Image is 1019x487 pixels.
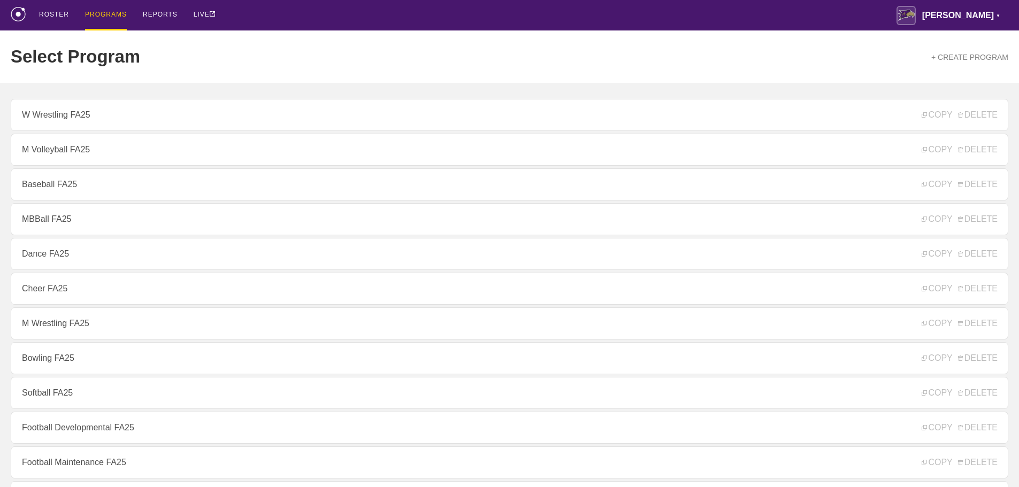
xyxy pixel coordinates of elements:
[958,284,998,293] span: DELETE
[931,53,1008,61] a: + CREATE PROGRAM
[966,436,1019,487] iframe: Chat Widget
[958,353,998,363] span: DELETE
[958,180,998,189] span: DELETE
[958,458,998,467] span: DELETE
[11,134,1008,166] a: M Volleyball FA25
[922,249,952,259] span: COPY
[922,110,952,120] span: COPY
[958,423,998,432] span: DELETE
[922,388,952,398] span: COPY
[922,284,952,293] span: COPY
[11,307,1008,339] a: M Wrestling FA25
[11,7,26,21] img: logo
[11,377,1008,409] a: Softball FA25
[958,110,998,120] span: DELETE
[958,319,998,328] span: DELETE
[897,6,916,25] img: Avila
[11,203,1008,235] a: MBBall FA25
[11,99,1008,131] a: W Wrestling FA25
[996,12,1000,20] div: ▼
[958,214,998,224] span: DELETE
[922,145,952,154] span: COPY
[922,214,952,224] span: COPY
[11,238,1008,270] a: Dance FA25
[11,168,1008,200] a: Baseball FA25
[922,319,952,328] span: COPY
[11,273,1008,305] a: Cheer FA25
[958,388,998,398] span: DELETE
[922,353,952,363] span: COPY
[11,342,1008,374] a: Bowling FA25
[11,412,1008,444] a: Football Developmental FA25
[922,423,952,432] span: COPY
[922,458,952,467] span: COPY
[11,446,1008,478] a: Football Maintenance FA25
[958,145,998,154] span: DELETE
[958,249,998,259] span: DELETE
[922,180,952,189] span: COPY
